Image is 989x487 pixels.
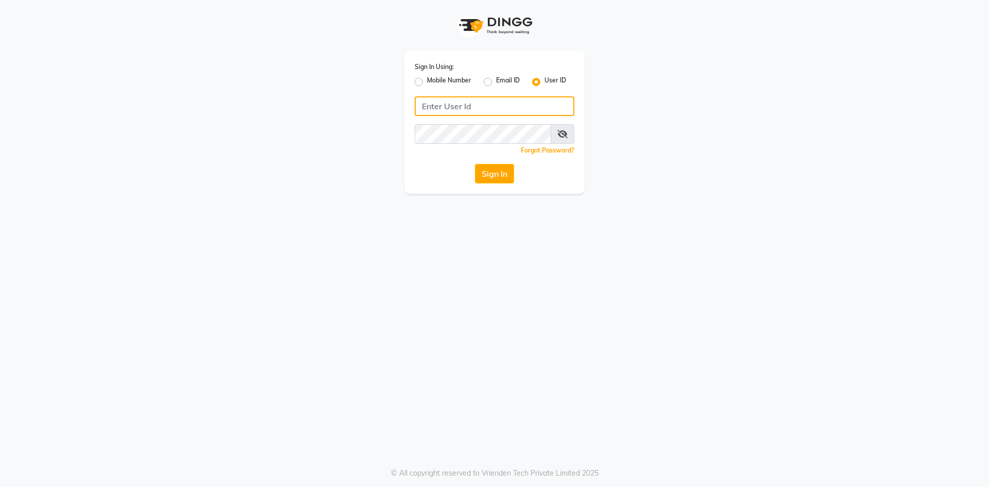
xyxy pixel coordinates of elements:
a: Forgot Password? [521,146,574,154]
img: logo1.svg [453,10,536,41]
label: User ID [544,76,566,88]
button: Sign In [475,164,514,183]
label: Mobile Number [427,76,471,88]
label: Sign In Using: [415,62,454,72]
label: Email ID [496,76,520,88]
input: Username [415,124,551,144]
input: Username [415,96,574,116]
